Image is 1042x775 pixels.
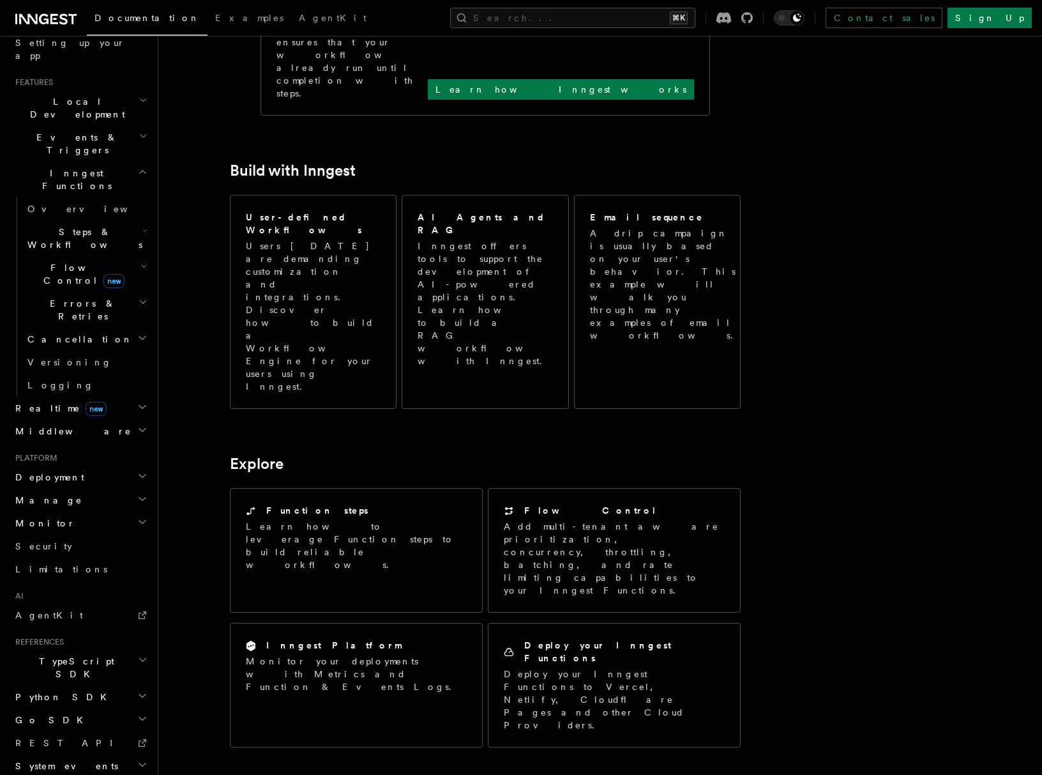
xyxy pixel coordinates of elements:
h2: AI Agents and RAG [418,211,554,236]
button: Search...⌘K [450,8,695,28]
a: Sign Up [948,8,1032,28]
span: Deployment [10,471,84,484]
span: TypeScript SDK [10,655,138,680]
span: References [10,637,64,647]
button: Events & Triggers [10,126,150,162]
button: Toggle dark mode [774,10,804,26]
a: Deploy your Inngest FunctionsDeploy your Inngest Functions to Vercel, Netlify, Cloudflare Pages a... [488,623,741,748]
p: Learn how to leverage Function steps to build reliable workflows. [246,520,467,571]
h2: User-defined Workflows [246,211,381,236]
a: User-defined WorkflowsUsers [DATE] are demanding customization and integrations. Discover how to ... [230,195,396,409]
a: Logging [22,374,150,397]
span: Limitations [15,564,107,574]
span: Local Development [10,95,139,121]
span: Logging [27,380,94,390]
span: Security [15,541,72,551]
span: Examples [215,13,283,23]
button: Middleware [10,420,150,443]
span: AgentKit [299,13,366,23]
span: new [86,402,107,416]
a: Overview [22,197,150,220]
button: Errors & Retries [22,292,150,328]
p: Inngest offers tools to support the development of AI-powered applications. Learn how to build a ... [418,240,554,367]
span: Setting up your app [15,38,125,61]
span: Events & Triggers [10,131,139,157]
span: Overview [27,204,159,214]
p: Add multi-tenant aware prioritization, concurrency, throttling, batching, and rate limiting capab... [504,520,725,597]
a: Documentation [87,4,208,36]
button: Inngest Functions [10,162,150,197]
p: A drip campaign is usually based on your user's behavior. This example will walk you through many... [590,227,741,342]
span: AI [10,591,24,601]
a: Build with Inngest [230,162,356,180]
span: Monitor [10,517,75,530]
button: Python SDK [10,686,150,709]
p: Users [DATE] are demanding customization and integrations. Discover how to build a Workflow Engin... [246,240,381,393]
a: REST API [10,732,150,755]
span: Go SDK [10,714,91,726]
a: AgentKit [10,604,150,627]
span: Documentation [94,13,200,23]
span: Realtime [10,402,107,415]
h2: Flow Control [524,504,657,517]
span: AgentKit [15,610,83,620]
span: Versioning [27,357,112,367]
p: Monitor your deployments with Metrics and Function & Events Logs. [246,655,467,693]
span: Inngest Functions [10,167,138,192]
a: Explore [230,455,283,473]
div: Inngest Functions [10,197,150,397]
span: Manage [10,494,82,507]
button: TypeScript SDK [10,650,150,686]
a: Email sequenceA drip campaign is usually based on your user's behavior. This example will walk yo... [574,195,741,409]
button: Flow Controlnew [22,256,150,292]
a: Examples [208,4,291,35]
span: REST API [15,738,124,748]
a: Contact sales [826,8,942,28]
a: Flow ControlAdd multi-tenant aware prioritization, concurrency, throttling, batching, and rate li... [488,488,741,613]
button: Steps & Workflows [22,220,150,256]
a: AI Agents and RAGInngest offers tools to support the development of AI-powered applications. Lear... [402,195,568,409]
button: Cancellation [22,328,150,351]
p: Deploy your Inngest Functions to Vercel, Netlify, Cloudflare Pages and other Cloud Providers. [504,668,725,732]
span: System events [10,760,118,772]
button: Realtimenew [10,397,150,420]
a: Security [10,535,150,558]
button: Deployment [10,466,150,489]
span: Cancellation [22,333,133,346]
span: Flow Control [22,261,140,287]
span: Features [10,77,53,88]
h2: Email sequence [590,211,704,224]
button: Go SDK [10,709,150,732]
span: Platform [10,453,57,463]
span: Errors & Retries [22,297,139,323]
h2: Function steps [266,504,368,517]
h2: Deploy your Inngest Functions [524,639,725,664]
h2: Inngest Platform [266,639,402,652]
button: Manage [10,489,150,512]
a: Setting up your app [10,31,150,67]
a: Versioning [22,351,150,374]
a: Inngest PlatformMonitor your deployments with Metrics and Function & Events Logs. [230,623,483,748]
span: Python SDK [10,691,114,703]
span: Middleware [10,425,132,438]
span: new [103,274,125,288]
p: Learn how Inngest works [435,83,686,96]
a: AgentKit [291,4,374,35]
a: Function stepsLearn how to leverage Function steps to build reliable workflows. [230,488,483,613]
button: Local Development [10,90,150,126]
button: Monitor [10,512,150,535]
span: Steps & Workflows [22,226,142,251]
a: Learn how Inngest works [428,79,694,100]
kbd: ⌘K [670,12,688,24]
a: Limitations [10,558,150,581]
